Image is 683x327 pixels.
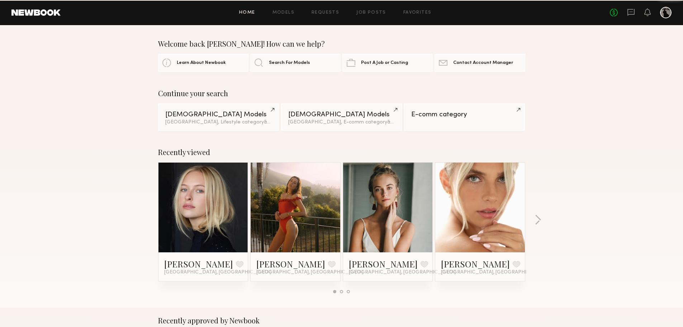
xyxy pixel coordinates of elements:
[165,120,272,125] div: [GEOGRAPHIC_DATA], Lifestyle category
[441,270,548,275] span: [GEOGRAPHIC_DATA], [GEOGRAPHIC_DATA]
[164,270,271,275] span: [GEOGRAPHIC_DATA], [GEOGRAPHIC_DATA]
[312,10,339,15] a: Requests
[158,103,279,131] a: [DEMOGRAPHIC_DATA] Models[GEOGRAPHIC_DATA], Lifestyle category&1other filter
[349,270,456,275] span: [GEOGRAPHIC_DATA], [GEOGRAPHIC_DATA]
[250,54,341,72] a: Search For Models
[441,258,510,270] a: [PERSON_NAME]
[435,54,525,72] a: Contact Account Manager
[453,61,513,65] span: Contact Account Manager
[349,258,418,270] a: [PERSON_NAME]
[165,111,272,118] div: [DEMOGRAPHIC_DATA] Models
[404,103,525,131] a: E-comm category
[164,258,233,270] a: [PERSON_NAME]
[288,120,395,125] div: [GEOGRAPHIC_DATA], E-comm category
[281,103,402,131] a: [DEMOGRAPHIC_DATA] Models[GEOGRAPHIC_DATA], E-comm category&1other filter
[288,111,395,118] div: [DEMOGRAPHIC_DATA] Models
[177,61,226,65] span: Learn About Newbook
[158,39,525,48] div: Welcome back [PERSON_NAME]! How can we help?
[269,61,310,65] span: Search For Models
[272,10,294,15] a: Models
[361,61,408,65] span: Post A Job or Casting
[356,10,386,15] a: Job Posts
[158,316,525,325] div: Recently approved by Newbook
[158,54,248,72] a: Learn About Newbook
[403,10,432,15] a: Favorites
[342,54,433,72] a: Post A Job or Casting
[158,148,525,157] div: Recently viewed
[264,120,295,125] span: & 1 other filter
[158,89,525,98] div: Continue your search
[239,10,255,15] a: Home
[411,111,518,118] div: E-comm category
[256,270,363,275] span: [GEOGRAPHIC_DATA], [GEOGRAPHIC_DATA]
[387,120,418,125] span: & 1 other filter
[256,258,325,270] a: [PERSON_NAME]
